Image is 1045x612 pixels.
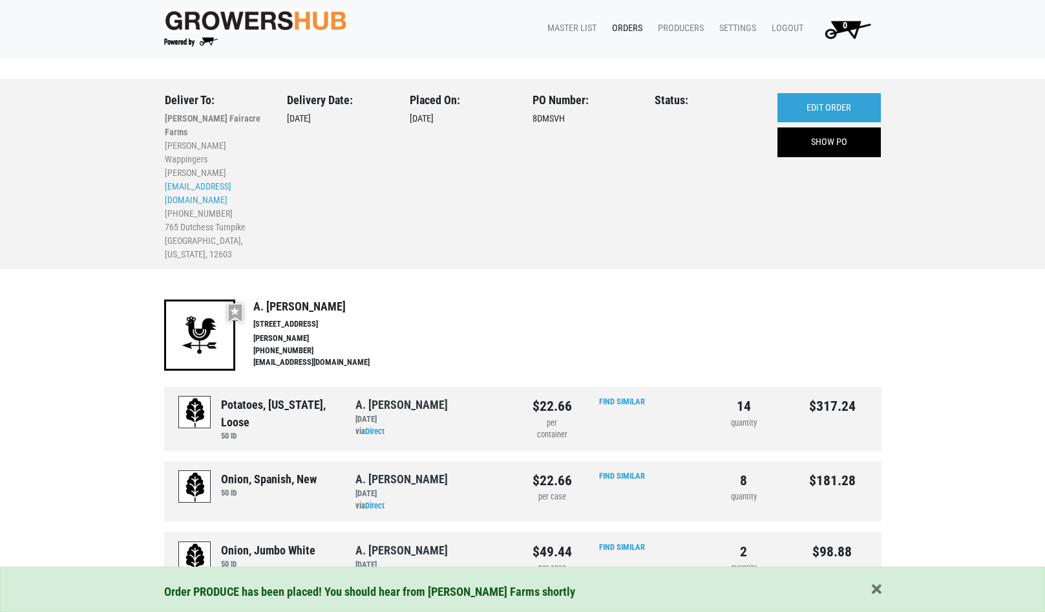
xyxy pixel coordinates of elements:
[655,93,758,107] h3: Status:
[253,300,452,314] h4: A. [PERSON_NAME]
[537,16,602,41] a: Master List
[165,113,260,137] b: [PERSON_NAME] Fairacre Farms
[355,472,448,486] a: A. [PERSON_NAME]
[533,113,565,124] span: 8DMSVH
[165,181,231,205] a: [EMAIL_ADDRESS][DOMAIN_NAME]
[843,20,847,31] span: 0
[165,234,268,261] li: [GEOGRAPHIC_DATA], [US_STATE], 12603
[179,397,211,429] img: placeholder-variety-43d6402dacf2d531de610a020419775a.svg
[797,470,867,491] div: $181.28
[165,207,268,221] li: [PHONE_NUMBER]
[355,559,513,584] div: via
[221,470,317,488] div: Onion, Spanish, New
[731,492,757,501] span: quantity
[648,16,709,41] a: Producers
[808,16,881,42] a: 0
[533,491,572,503] div: per case
[731,563,757,573] span: quantity
[533,562,572,574] div: per case
[355,398,448,411] a: A. [PERSON_NAME]
[709,16,761,41] a: Settings
[410,93,513,107] h3: Placed On:
[365,501,385,510] a: Direct
[410,93,513,262] div: [DATE]
[777,93,881,123] a: EDIT ORDER
[221,431,336,441] h6: 50 lb
[533,417,572,442] div: per container
[533,396,572,417] div: $22.66
[599,542,645,552] a: Find Similar
[355,543,448,557] a: A. [PERSON_NAME]
[797,541,867,562] div: $98.88
[355,488,513,512] div: via
[355,413,513,426] div: [DATE]
[253,318,452,331] li: [STREET_ADDRESS]
[253,356,452,369] li: [EMAIL_ADDRESS][DOMAIN_NAME]
[179,471,211,503] img: placeholder-variety-43d6402dacf2d531de610a020419775a.svg
[164,300,235,371] img: 22-9b480c55cff4f9832ac5d9578bf63b94.png
[797,396,867,417] div: $317.24
[761,16,808,41] a: Logout
[165,166,268,180] li: [PERSON_NAME]
[221,488,317,497] h6: 50 lb
[221,541,315,559] div: Onion, Jumbo White
[599,397,645,406] a: Find Similar
[164,38,218,47] img: Powered by Big Wheelbarrow
[709,541,778,562] div: 2
[365,426,385,436] a: Direct
[253,333,452,345] li: [PERSON_NAME]
[165,139,268,166] li: [PERSON_NAME] Wappingers
[777,127,881,157] a: SHOW PO
[287,93,390,107] h3: Delivery Date:
[533,470,572,491] div: $22.66
[164,8,348,32] img: original-fc7597fdc6adbb9d0e2ae620e786d1a2.jpg
[355,413,513,438] div: via
[355,559,513,571] div: [DATE]
[165,93,268,107] h3: Deliver To:
[221,559,315,569] h6: 50 lb
[164,583,881,601] div: Order PRODUCE has been placed! You should hear from [PERSON_NAME] Farms shortly
[709,396,778,417] div: 14
[731,418,757,428] span: quantity
[221,396,336,431] div: Potatoes, [US_STATE], Loose
[533,541,572,562] div: $49.44
[819,16,876,42] img: Cart
[533,93,636,107] h3: PO Number:
[165,221,268,234] li: 765 Dutchess Turnpike
[602,16,648,41] a: Orders
[709,470,778,491] div: 8
[599,471,645,481] a: Find Similar
[253,345,452,357] li: [PHONE_NUMBER]
[355,488,513,500] div: [DATE]
[287,93,390,262] div: [DATE]
[179,542,211,574] img: placeholder-variety-43d6402dacf2d531de610a020419775a.svg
